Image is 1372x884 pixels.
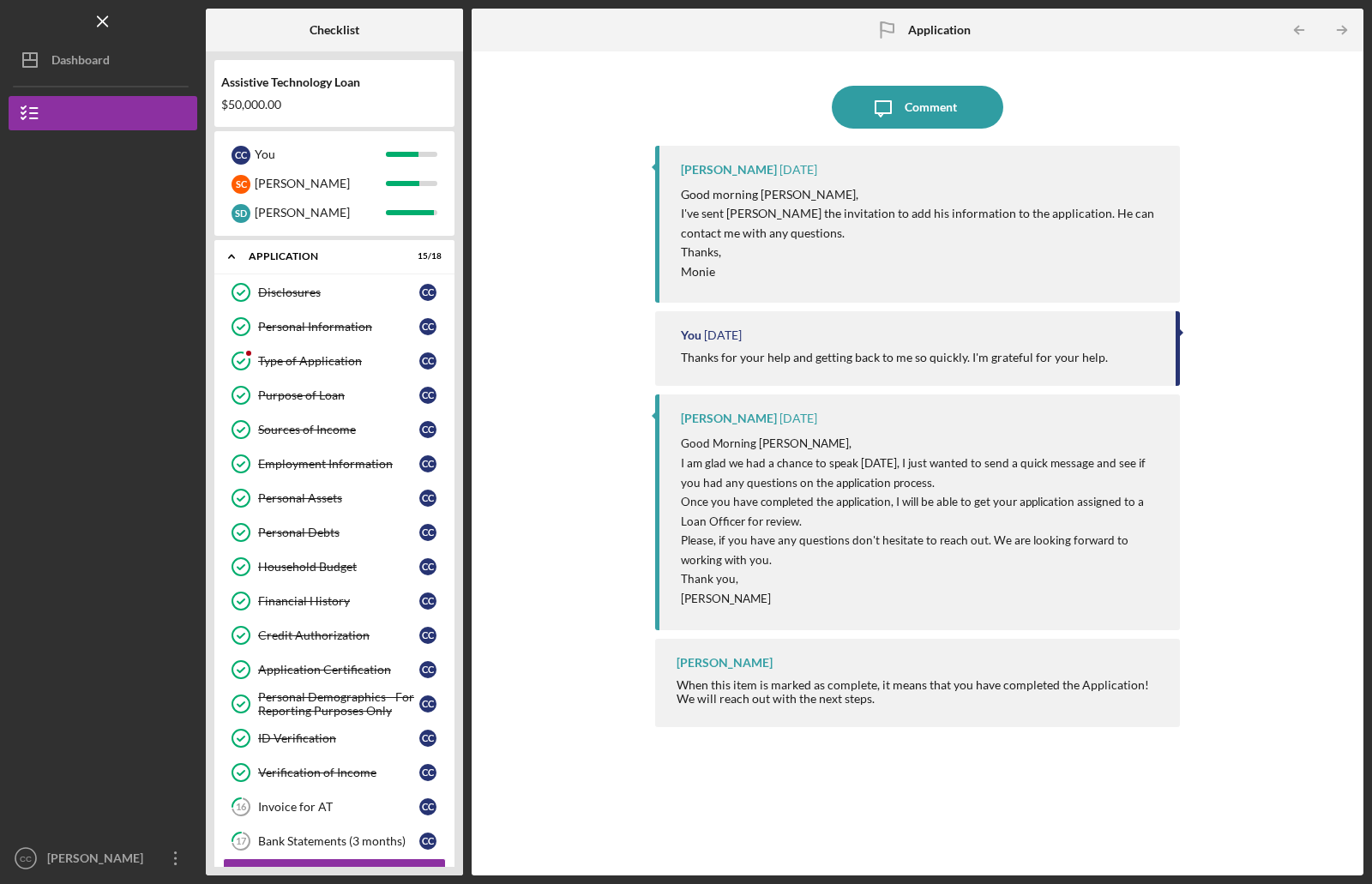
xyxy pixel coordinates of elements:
[258,457,419,471] div: Employment Information
[258,320,419,334] div: Personal Information
[258,628,419,642] div: Credit Authorization
[223,310,446,344] a: Personal InformationCC
[258,834,419,848] div: Bank Statements (3 months)
[223,412,446,447] a: Sources of IncomeCC
[51,43,110,81] div: Dashboard
[681,412,777,425] div: [PERSON_NAME]
[419,490,436,507] div: C C
[681,572,738,586] span: Thank you,
[419,592,436,610] div: C C
[258,491,419,505] div: Personal Assets
[677,678,1163,706] div: When this item is marked as complete, it means that you have completed the Application! We will r...
[232,175,250,194] div: S C
[681,243,1163,262] p: Thanks,
[258,423,419,436] div: Sources of Income
[310,23,359,37] b: Checklist
[681,436,851,450] span: Good Morning [PERSON_NAME],
[681,533,1131,567] span: Please, if you have any questions don't hesitate to reach out. We are looking forward to working ...
[223,378,446,412] a: Purpose of LoanCC
[681,262,1163,281] p: Monie
[223,755,446,790] a: Verification of IncomeCC
[681,592,771,605] span: [PERSON_NAME]
[419,524,436,541] div: C C
[236,802,247,813] tspan: 16
[223,275,446,310] a: DisclosuresCC
[223,687,446,721] a: Personal Demographics - For Reporting Purposes OnlyCC
[223,447,446,481] a: Employment InformationCC
[255,140,386,169] div: You
[221,98,448,111] div: $50,000.00
[258,690,419,718] div: Personal Demographics - For Reporting Purposes Only
[43,841,154,880] div: [PERSON_NAME]
[223,721,446,755] a: ID VerificationCC
[419,798,436,815] div: C C
[258,388,419,402] div: Purpose of Loan
[681,328,701,342] div: You
[419,695,436,713] div: C C
[223,481,446,515] a: Personal AssetsCC
[681,351,1108,364] div: Thanks for your help and getting back to me so quickly. I'm grateful for your help.
[223,618,446,652] a: Credit AuthorizationCC
[258,731,419,745] div: ID Verification
[20,854,32,863] text: CC
[681,495,1146,528] span: Once you have completed the application, I will be able to get your application assigned to a Loa...
[419,730,436,747] div: C C
[681,456,1148,490] span: I am glad we had a chance to speak [DATE], I just wanted to send a quick message and see if you h...
[704,328,742,342] time: 2025-09-17 19:05
[419,764,436,781] div: C C
[223,344,446,378] a: Type of ApplicationCC
[832,86,1003,129] button: Comment
[255,169,386,198] div: [PERSON_NAME]
[681,185,1163,204] p: Good morning [PERSON_NAME],
[258,526,419,539] div: Personal Debts
[221,75,448,89] div: Assistive Technology Loan
[258,800,419,814] div: Invoice for AT
[223,790,446,824] a: 16Invoice for ATCC
[258,354,419,368] div: Type of Application
[258,766,419,779] div: Verification of Income
[411,251,442,262] div: 15 / 18
[223,584,446,618] a: Financial HistoryCC
[236,836,247,847] tspan: 17
[419,558,436,575] div: C C
[258,663,419,677] div: Application Certification
[779,163,817,177] time: 2025-09-30 15:16
[681,163,777,177] div: [PERSON_NAME]
[9,43,197,77] button: Dashboard
[9,841,197,875] button: CC[PERSON_NAME]
[255,198,386,227] div: [PERSON_NAME]
[419,833,436,850] div: C C
[419,455,436,472] div: C C
[419,387,436,404] div: C C
[258,594,419,608] div: Financial History
[223,652,446,687] a: Application CertificationCC
[419,352,436,370] div: C C
[419,627,436,644] div: C C
[419,284,436,301] div: C C
[908,23,971,37] b: Application
[419,661,436,678] div: C C
[677,656,773,670] div: [PERSON_NAME]
[681,204,1163,243] p: I've sent [PERSON_NAME] the invitation to add his information to the application. He can contact ...
[258,560,419,574] div: Household Budget
[223,550,446,584] a: Household BudgetCC
[232,146,250,165] div: C C
[779,412,817,425] time: 2025-09-17 17:40
[419,421,436,438] div: C C
[249,251,399,262] div: Application
[258,286,419,299] div: Disclosures
[223,824,446,858] a: 17Bank Statements (3 months)CC
[905,86,957,129] div: Comment
[232,204,250,223] div: S D
[223,515,446,550] a: Personal DebtsCC
[419,318,436,335] div: C C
